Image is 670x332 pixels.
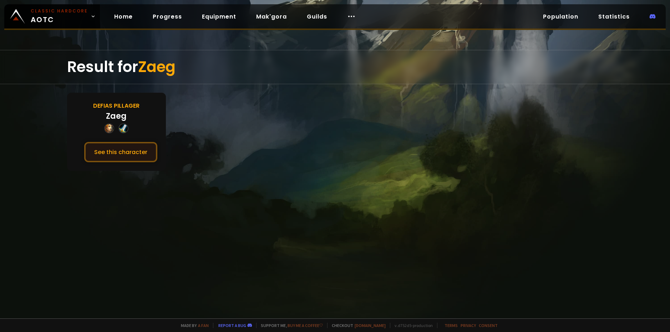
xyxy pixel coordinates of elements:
a: Home [108,9,138,24]
a: [DOMAIN_NAME] [355,323,386,328]
small: Classic Hardcore [31,8,88,14]
a: Buy me a coffee [288,323,323,328]
a: Privacy [461,323,476,328]
span: v. d752d5 - production [390,323,433,328]
span: Checkout [327,323,386,328]
a: Mak'gora [250,9,293,24]
a: a fan [198,323,209,328]
div: Zaeg [106,110,127,122]
div: Defias Pillager [93,101,139,110]
a: Progress [147,9,188,24]
a: Equipment [196,9,242,24]
div: Result for [67,50,603,84]
a: Terms [445,323,458,328]
a: Guilds [301,9,333,24]
a: Population [537,9,584,24]
button: See this character [84,142,157,162]
span: Support me, [256,323,323,328]
span: Made by [177,323,209,328]
a: Consent [479,323,498,328]
span: AOTC [31,8,88,25]
a: Report a bug [218,323,246,328]
span: Zaeg [138,56,176,77]
a: Statistics [593,9,635,24]
a: Classic HardcoreAOTC [4,4,100,29]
